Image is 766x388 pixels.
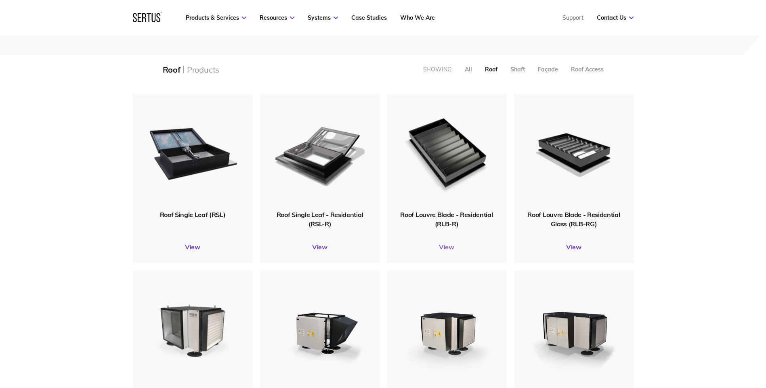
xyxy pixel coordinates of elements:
a: View [133,243,253,251]
div: Shaft [510,66,525,73]
a: Support [562,14,583,21]
div: Roof [163,65,180,75]
a: Contact Us [597,14,634,21]
div: Roof [485,66,497,73]
a: View [514,243,634,251]
span: Roof Louvre Blade - Residential (RLB-R) [400,211,493,227]
span: Roof Louvre Blade - Residential Glass (RLB-RG) [527,211,620,227]
div: All [465,66,472,73]
span: Roof Single Leaf (RSL) [160,211,226,219]
div: Façade [538,66,558,73]
div: Showing: [423,66,453,73]
a: Case Studies [351,14,387,21]
a: Resources [260,14,294,21]
div: Products [187,65,219,75]
a: Who We Are [400,14,435,21]
div: Roof Access [571,66,604,73]
a: View [387,243,507,251]
a: View [260,243,380,251]
span: Roof Single Leaf - Residential (RSL-R) [277,211,363,227]
a: Products & Services [186,14,246,21]
a: Systems [308,14,338,21]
